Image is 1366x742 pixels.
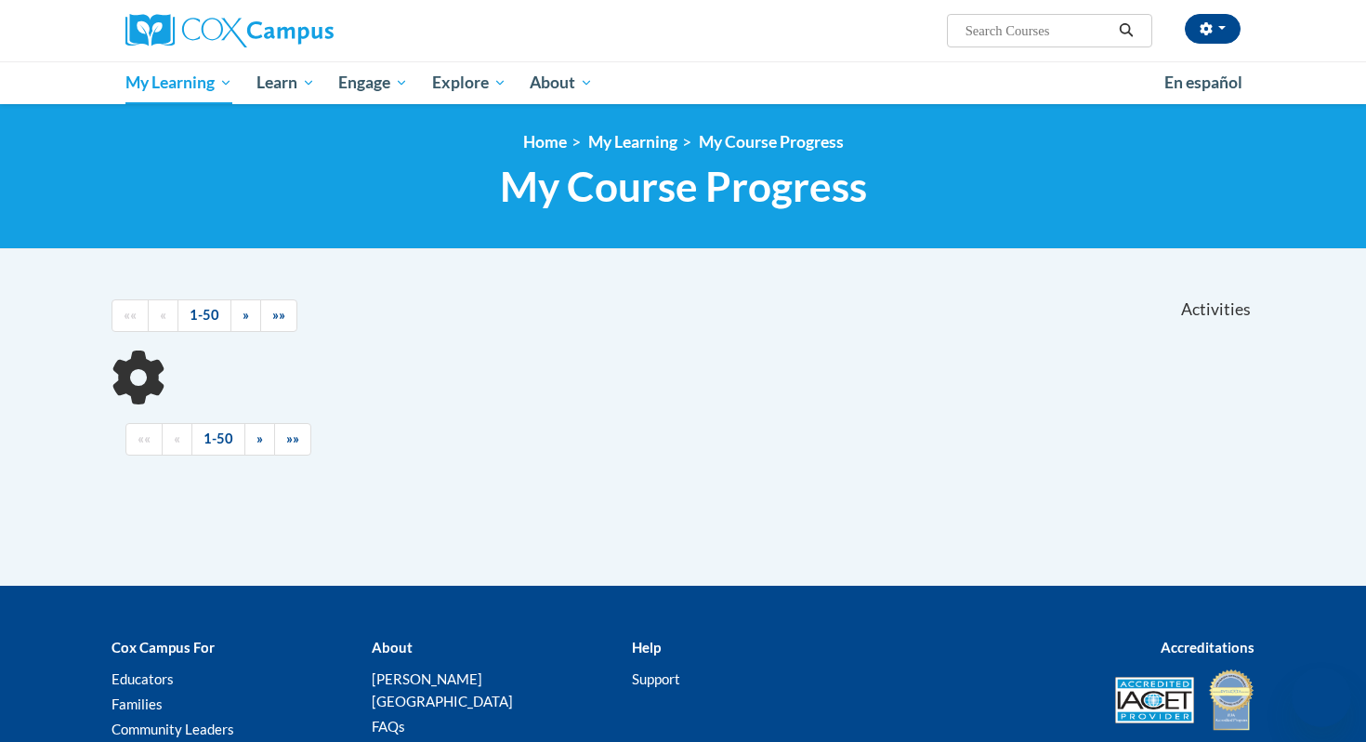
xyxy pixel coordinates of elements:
a: 1-50 [177,299,231,332]
a: My Course Progress [699,132,844,152]
span: About [530,72,593,94]
img: Cox Campus [125,14,334,47]
span: « [174,431,180,446]
button: Account Settings [1185,14,1241,44]
span: « [160,307,166,323]
img: IDA® Accredited [1208,668,1254,733]
span: «« [124,307,137,323]
iframe: Button to launch messaging window [1292,668,1351,727]
a: Engage [326,61,420,104]
input: Search Courses [964,20,1112,42]
a: 1-50 [191,423,245,456]
img: Accredited IACET® Provider [1115,677,1194,723]
div: Main menu [98,61,1268,104]
span: Learn [256,72,315,94]
a: Community Leaders [112,721,234,737]
a: Educators [112,670,174,687]
b: Accreditations [1161,639,1254,656]
a: [PERSON_NAME][GEOGRAPHIC_DATA] [372,670,513,709]
span: »» [272,307,285,323]
a: Begining [125,423,163,456]
a: Support [632,670,680,687]
a: Home [523,132,567,152]
a: About [519,61,606,104]
a: Learn [244,61,327,104]
a: Begining [112,299,149,332]
span: » [256,431,263,446]
a: Next [230,299,261,332]
span: Engage [338,72,408,94]
span: En español [1164,73,1242,92]
span: » [243,307,249,323]
span: Activities [1181,299,1251,320]
span: My Course Progress [500,162,867,211]
a: FAQs [372,718,405,735]
span: My Learning [125,72,232,94]
b: Help [632,639,661,656]
a: End [274,423,311,456]
a: En español [1152,63,1254,102]
a: My Learning [588,132,677,152]
b: Cox Campus For [112,639,215,656]
span: «« [138,431,151,446]
a: My Learning [113,61,244,104]
a: End [260,299,297,332]
span: Explore [432,72,506,94]
a: Previous [162,423,192,456]
a: Previous [148,299,178,332]
a: Families [112,696,163,712]
a: Next [244,423,275,456]
a: Cox Campus [125,14,479,47]
a: Explore [420,61,519,104]
span: »» [286,431,299,446]
b: About [372,639,413,656]
button: Search [1112,20,1140,42]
